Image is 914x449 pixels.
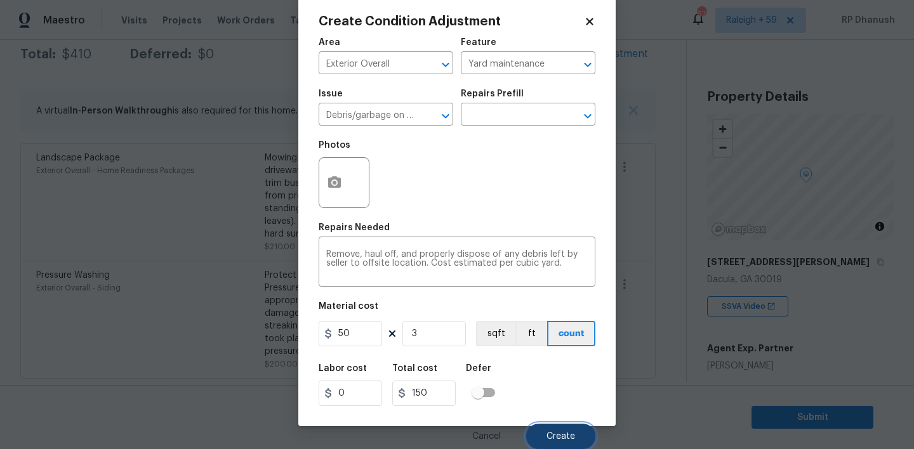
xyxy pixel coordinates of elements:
button: Open [579,56,597,74]
button: Open [437,56,454,74]
h2: Create Condition Adjustment [319,15,584,28]
h5: Photos [319,141,350,150]
h5: Area [319,38,340,47]
button: ft [515,321,547,346]
button: sqft [476,321,515,346]
span: Cancel [472,432,501,441]
h5: Defer [466,364,491,373]
h5: Repairs Needed [319,223,390,232]
button: Open [437,107,454,125]
h5: Total cost [392,364,437,373]
textarea: Remove, haul off, and properly dispose of any debris left by seller to offsite location. Cost est... [326,250,588,277]
h5: Labor cost [319,364,367,373]
button: Open [579,107,597,125]
span: Create [546,432,575,441]
h5: Material cost [319,302,378,311]
h5: Feature [461,38,496,47]
h5: Repairs Prefill [461,89,524,98]
button: Cancel [452,424,521,449]
button: count [547,321,595,346]
h5: Issue [319,89,343,98]
button: Create [526,424,595,449]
